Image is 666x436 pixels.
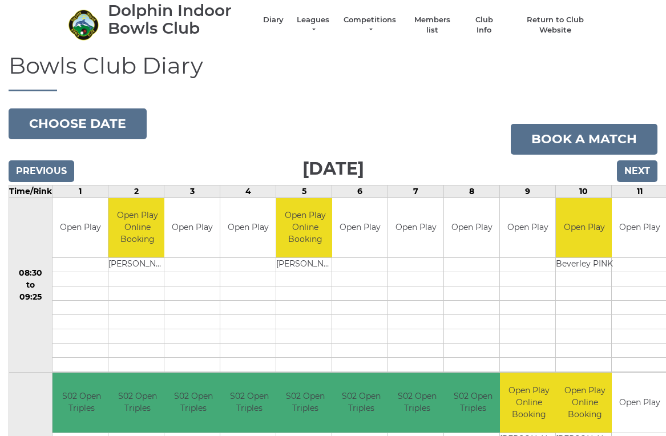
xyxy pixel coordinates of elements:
[332,198,388,258] td: Open Play
[556,258,613,272] td: Beverley PINK
[388,185,444,197] td: 7
[295,15,331,35] a: Leagues
[108,373,166,433] td: S02 Open Triples
[556,185,612,197] td: 10
[332,185,388,197] td: 6
[220,373,278,433] td: S02 Open Triples
[164,185,220,197] td: 3
[9,185,53,197] td: Time/Rink
[276,258,334,272] td: [PERSON_NAME]
[444,185,500,197] td: 8
[263,15,284,25] a: Diary
[164,373,222,433] td: S02 Open Triples
[556,198,613,258] td: Open Play
[500,185,556,197] td: 9
[617,160,657,182] input: Next
[444,373,502,433] td: S02 Open Triples
[108,198,166,258] td: Open Play Online Booking
[500,198,555,258] td: Open Play
[500,373,558,433] td: Open Play Online Booking
[276,198,334,258] td: Open Play Online Booking
[276,373,334,433] td: S02 Open Triples
[276,185,332,197] td: 5
[53,373,110,433] td: S02 Open Triples
[444,198,499,258] td: Open Play
[332,373,390,433] td: S02 Open Triples
[9,108,147,139] button: Choose date
[9,160,74,182] input: Previous
[342,15,397,35] a: Competitions
[9,53,657,91] h1: Bowls Club Diary
[108,2,252,37] div: Dolphin Indoor Bowls Club
[556,373,613,433] td: Open Play Online Booking
[68,9,99,41] img: Dolphin Indoor Bowls Club
[511,124,657,155] a: Book a match
[164,198,220,258] td: Open Play
[108,258,166,272] td: [PERSON_NAME]
[220,185,276,197] td: 4
[467,15,500,35] a: Club Info
[388,373,446,433] td: S02 Open Triples
[53,185,108,197] td: 1
[53,198,108,258] td: Open Play
[108,185,164,197] td: 2
[388,198,443,258] td: Open Play
[512,15,598,35] a: Return to Club Website
[9,197,53,373] td: 08:30 to 09:25
[409,15,456,35] a: Members list
[220,198,276,258] td: Open Play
